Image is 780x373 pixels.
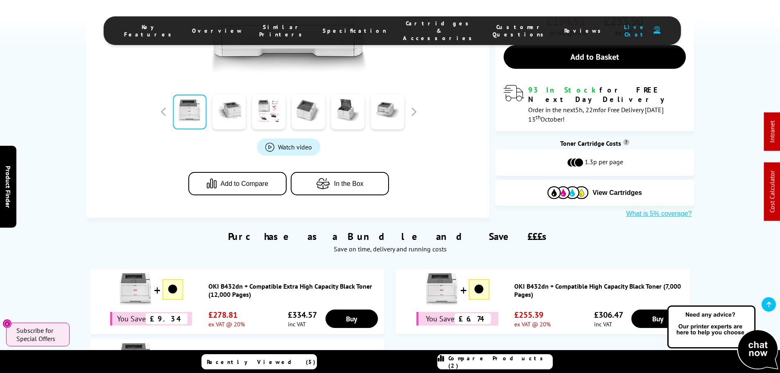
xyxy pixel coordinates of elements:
[16,326,61,343] span: Subscribe for Special Offers
[575,106,598,114] span: 5h, 22m
[291,172,389,195] button: In the Box
[86,218,694,257] div: Purchase as a Bundle and Save £££s
[437,354,553,369] a: Compare Products (2)
[564,27,605,34] span: Reviews
[201,354,317,369] a: Recently Viewed (5)
[208,282,380,298] a: OKI B432dn + Compatible Extra High Capacity Black Toner (12,000 Pages)
[4,165,12,208] span: Product Finder
[514,310,551,320] span: £255.39
[594,310,623,320] span: £306.47
[208,320,245,328] span: ex VAT @ 20%
[592,189,642,197] span: View Cartridges
[326,310,378,328] a: Buy
[493,23,548,38] span: Customer Questions
[208,310,245,320] span: £278.81
[504,85,686,123] div: modal_delivery
[146,313,188,324] span: £9.34
[768,121,776,143] a: Intranet
[278,143,312,151] span: Watch video
[528,85,686,104] div: for FREE Next Day Delivery
[207,358,316,366] span: Recently Viewed (5)
[502,186,688,199] button: View Cartridges
[768,171,776,213] a: Cost Calculator
[622,23,649,38] span: Live Chat
[536,113,540,121] sup: th
[504,45,686,69] a: Add to Basket
[594,320,623,328] span: inc VAT
[514,320,551,328] span: ex VAT @ 20%
[454,313,491,324] span: £6.74
[323,27,387,34] span: Specification
[469,279,489,300] img: OKI B432dn + Compatible High Capacity Black Toner (7,000 Pages)
[259,23,306,38] span: Similar Printers
[448,355,552,369] span: Compare Products (2)
[631,310,684,328] a: Buy
[2,319,12,328] button: Close
[163,349,183,370] img: OKI B432dnw
[547,186,588,199] img: Cartridges
[495,139,694,147] div: Toner Cartridge Costs
[425,273,458,306] img: OKI B432dn + Compatible High Capacity Black Toner (7,000 Pages)
[528,106,664,123] span: Order in the next for Free Delivery [DATE] 13 October!
[623,139,629,145] sup: Cost per page
[163,279,183,300] img: OKI B432dn + Compatible Extra High Capacity Black Toner (12,000 Pages)
[624,210,694,218] button: What is 5% coverage?
[124,23,176,38] span: Key Features
[188,172,287,195] button: Add to Compare
[585,158,623,167] span: 1.3p per page
[96,245,684,253] div: Save on time, delivery and running costs
[653,26,660,34] img: user-headset-duotone.svg
[416,312,498,326] div: You Save
[119,273,152,306] img: OKI B432dn + Compatible Extra High Capacity Black Toner (12,000 Pages)
[665,304,780,371] img: Open Live Chat window
[514,282,686,298] a: OKI B432dn + Compatible High Capacity Black Toner (7,000 Pages)
[257,138,320,156] a: Product_All_Videos
[221,180,269,188] span: Add to Compare
[528,85,599,95] span: 93 In Stock
[110,312,192,326] div: You Save
[334,180,364,188] span: In the Box
[288,320,317,328] span: inc VAT
[288,310,317,320] span: £334.57
[192,27,243,34] span: Overview
[403,20,476,42] span: Cartridges & Accessories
